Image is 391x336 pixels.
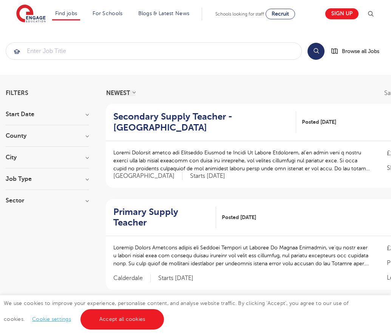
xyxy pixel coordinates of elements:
[302,118,336,126] span: Posted [DATE]
[113,172,182,180] span: [GEOGRAPHIC_DATA]
[342,47,379,56] span: Browse all Jobs
[158,274,193,282] p: Starts [DATE]
[272,11,289,17] span: Recruit
[222,213,256,221] span: Posted [DATE]
[55,11,77,16] a: Find jobs
[113,274,151,282] span: Calderdale
[6,43,301,59] input: Submit
[308,43,325,60] button: Search
[215,11,264,17] span: Schools looking for staff
[331,47,385,56] a: Browse all Jobs
[6,154,89,160] h3: City
[6,111,89,117] h3: Start Date
[6,133,89,139] h3: County
[113,207,216,229] a: Primary Supply Teacher
[113,149,372,173] p: Loremi Dolorsit ametco adi Elitseddo Eiusmod te Incidi Ut Labore Etdolorem, al’en admin veni q no...
[266,9,295,19] a: Recruit
[325,8,359,19] a: Sign up
[6,90,28,96] span: Filters
[113,111,296,133] a: Secondary Supply Teacher - [GEOGRAPHIC_DATA]
[6,176,89,182] h3: Job Type
[6,198,89,204] h3: Sector
[16,5,46,23] img: Engage Education
[6,42,302,60] div: Submit
[93,11,122,16] a: For Schools
[190,172,225,180] p: Starts [DATE]
[80,309,164,330] a: Accept all cookies
[113,244,372,268] p: Loremip Dolors Ametcons adipis eli Seddoei Tempori ut Laboree Do Magnaa Enimadmin, ve’qu nostr ex...
[32,316,71,322] a: Cookie settings
[138,11,190,16] a: Blogs & Latest News
[4,300,349,322] span: We use cookies to improve your experience, personalise content, and analyse website traffic. By c...
[113,111,290,133] h2: Secondary Supply Teacher - [GEOGRAPHIC_DATA]
[113,207,210,229] h2: Primary Supply Teacher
